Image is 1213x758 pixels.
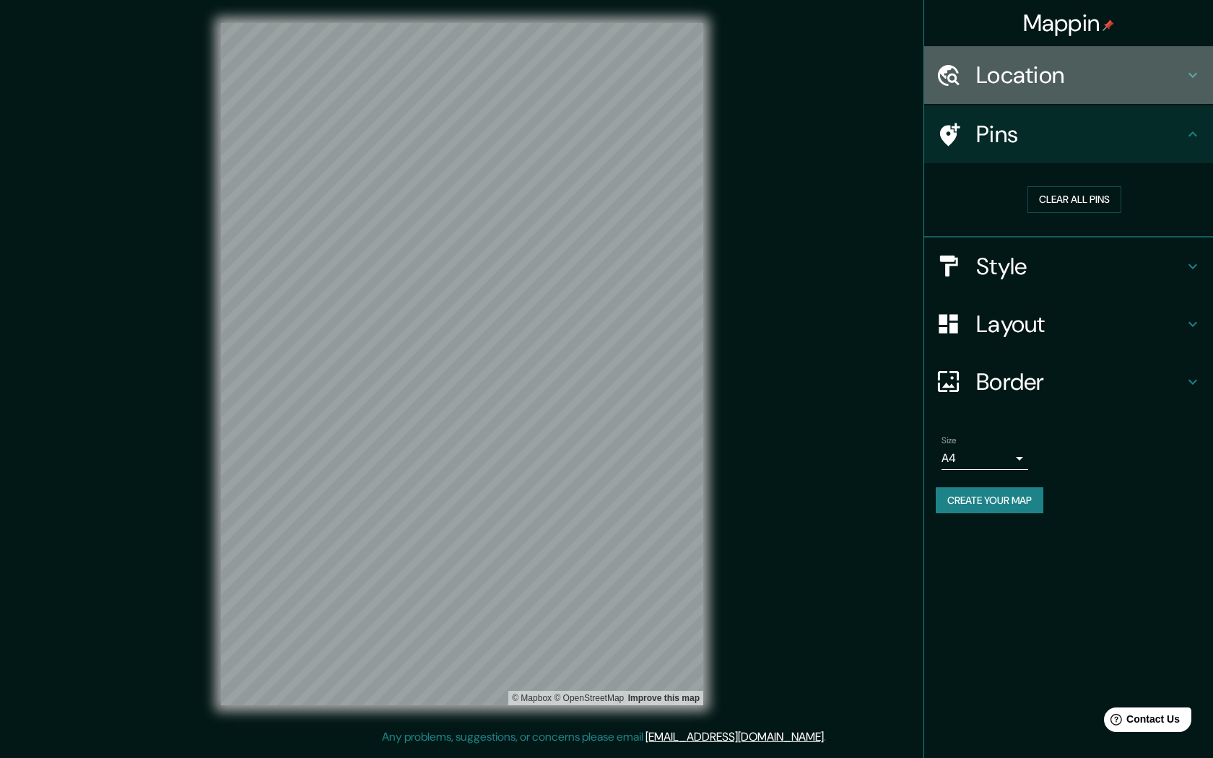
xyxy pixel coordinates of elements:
h4: Style [976,252,1184,281]
h4: Mappin [1023,9,1115,38]
a: Map feedback [628,693,700,703]
button: Create your map [936,487,1043,514]
div: A4 [942,447,1028,470]
h4: Layout [976,310,1184,339]
img: pin-icon.png [1103,19,1114,31]
label: Size [942,434,957,446]
div: Location [924,46,1213,104]
a: Mapbox [512,693,552,703]
a: [EMAIL_ADDRESS][DOMAIN_NAME] [645,729,824,744]
p: Any problems, suggestions, or concerns please email . [382,728,826,746]
button: Clear all pins [1027,186,1121,213]
div: Style [924,238,1213,295]
a: OpenStreetMap [554,693,624,703]
div: . [826,728,828,746]
canvas: Map [221,23,703,705]
div: Layout [924,295,1213,353]
div: Pins [924,105,1213,163]
h4: Location [976,61,1184,90]
h4: Pins [976,120,1184,149]
div: Border [924,353,1213,411]
h4: Border [976,367,1184,396]
div: . [828,728,831,746]
iframe: Help widget launcher [1084,702,1197,742]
